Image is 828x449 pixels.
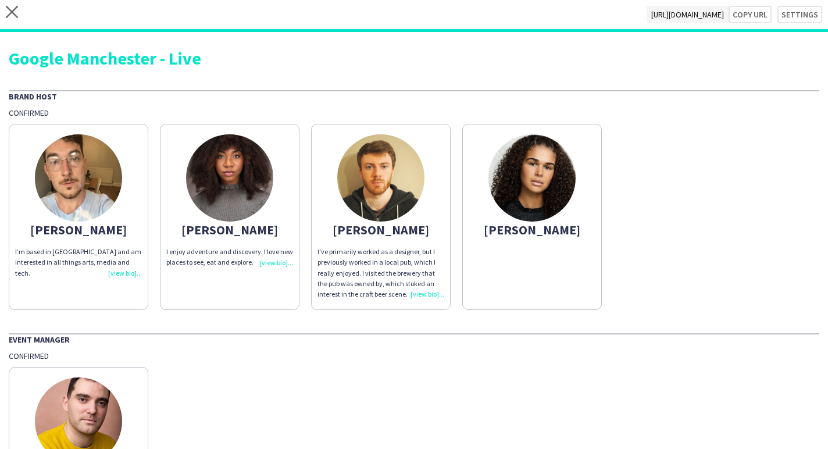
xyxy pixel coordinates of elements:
div: I’m based in [GEOGRAPHIC_DATA] and am interested in all things arts, media and tech. [15,247,142,279]
img: thumb-68dd0f1e35dfe.jpeg [488,134,576,222]
div: [PERSON_NAME] [317,224,444,235]
div: Event Manager [9,333,819,345]
div: [PERSON_NAME] [469,224,595,235]
div: Brand Host [9,90,819,102]
img: thumb-67caf2bf36b2b.jpg [337,134,424,222]
span: [URL][DOMAIN_NAME] [647,6,729,23]
div: Confirmed [9,351,819,361]
div: [PERSON_NAME] [166,224,293,235]
button: Copy url [729,6,772,23]
button: Settings [777,6,822,23]
div: Google Manchester - Live [9,49,819,67]
div: I enjoy adventure and discovery. I love new places to see, eat and explore. [166,247,293,268]
div: [PERSON_NAME] [15,224,142,235]
div: Confirmed [9,108,819,118]
img: thumb-650448ff4ed64.jpeg [186,134,273,222]
div: I've primarily worked as a designer, but I previously worked in a local pub, which I really enjoy... [317,247,444,300]
img: thumb-68dbda2ab0ead.jpeg [35,134,122,222]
